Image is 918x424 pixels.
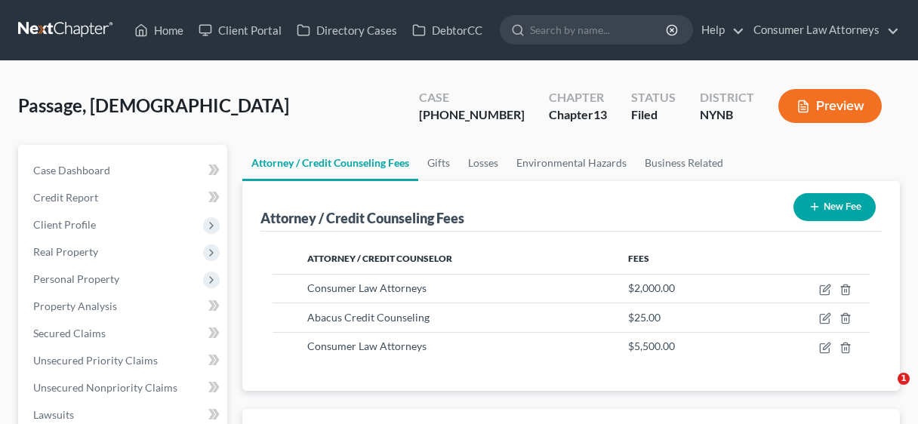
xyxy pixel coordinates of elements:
[628,311,661,324] span: $25.00
[307,311,430,324] span: Abacus Credit Counseling
[898,373,910,385] span: 1
[507,145,636,181] a: Environmental Hazards
[549,89,607,106] div: Chapter
[18,94,289,116] span: Passage, [DEMOGRAPHIC_DATA]
[33,327,106,340] span: Secured Claims
[191,17,289,44] a: Client Portal
[33,381,177,394] span: Unsecured Nonpriority Claims
[628,253,649,264] span: Fees
[21,184,227,211] a: Credit Report
[260,209,464,227] div: Attorney / Credit Counseling Fees
[33,218,96,231] span: Client Profile
[307,281,427,294] span: Consumer Law Attorneys
[549,106,607,124] div: Chapter
[21,157,227,184] a: Case Dashboard
[33,164,110,177] span: Case Dashboard
[700,89,754,106] div: District
[419,89,525,106] div: Case
[405,17,490,44] a: DebtorCC
[127,17,191,44] a: Home
[307,340,427,352] span: Consumer Law Attorneys
[419,106,525,124] div: [PHONE_NUMBER]
[33,272,119,285] span: Personal Property
[746,17,899,44] a: Consumer Law Attorneys
[700,106,754,124] div: NYNB
[21,293,227,320] a: Property Analysis
[593,107,607,121] span: 13
[289,17,405,44] a: Directory Cases
[628,281,675,294] span: $2,000.00
[459,145,507,181] a: Losses
[628,340,675,352] span: $5,500.00
[33,354,158,367] span: Unsecured Priority Claims
[307,253,452,264] span: Attorney / Credit Counselor
[778,89,882,123] button: Preview
[636,145,732,181] a: Business Related
[867,373,903,409] iframe: Intercom live chat
[33,408,74,421] span: Lawsuits
[631,106,676,124] div: Filed
[33,300,117,312] span: Property Analysis
[21,320,227,347] a: Secured Claims
[242,145,418,181] a: Attorney / Credit Counseling Fees
[793,193,876,221] button: New Fee
[21,347,227,374] a: Unsecured Priority Claims
[631,89,676,106] div: Status
[21,374,227,401] a: Unsecured Nonpriority Claims
[33,191,98,204] span: Credit Report
[694,17,744,44] a: Help
[530,16,668,44] input: Search by name...
[33,245,98,258] span: Real Property
[418,145,459,181] a: Gifts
